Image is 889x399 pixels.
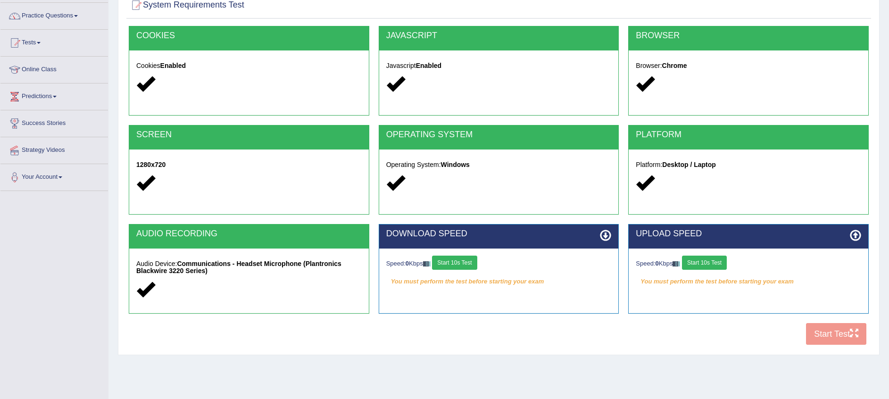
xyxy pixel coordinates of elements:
h2: SCREEN [136,130,362,140]
h5: Platform: [636,161,861,168]
strong: Chrome [662,62,687,69]
a: Your Account [0,164,108,188]
strong: 0 [656,260,659,267]
h2: COOKIES [136,31,362,41]
h5: Cookies [136,62,362,69]
strong: Windows [441,161,470,168]
h2: DOWNLOAD SPEED [386,229,612,239]
h2: UPLOAD SPEED [636,229,861,239]
div: Speed: Kbps [386,256,612,272]
h5: Javascript [386,62,612,69]
h2: AUDIO RECORDING [136,229,362,239]
a: Predictions [0,83,108,107]
div: Speed: Kbps [636,256,861,272]
h2: JAVASCRIPT [386,31,612,41]
a: Success Stories [0,110,108,134]
h5: Audio Device: [136,260,362,275]
strong: Enabled [160,62,186,69]
button: Start 10s Test [682,256,727,270]
h2: BROWSER [636,31,861,41]
strong: Communications - Headset Microphone (Plantronics Blackwire 3220 Series) [136,260,341,274]
img: ajax-loader-fb-connection.gif [673,261,680,266]
h5: Operating System: [386,161,612,168]
em: You must perform the test before starting your exam [636,274,861,289]
h5: Browser: [636,62,861,69]
h2: OPERATING SYSTEM [386,130,612,140]
strong: 0 [406,260,409,267]
em: You must perform the test before starting your exam [386,274,612,289]
strong: Desktop / Laptop [662,161,716,168]
strong: 1280x720 [136,161,166,168]
a: Online Class [0,57,108,80]
a: Strategy Videos [0,137,108,161]
img: ajax-loader-fb-connection.gif [423,261,431,266]
h2: PLATFORM [636,130,861,140]
strong: Enabled [416,62,441,69]
a: Tests [0,30,108,53]
button: Start 10s Test [432,256,477,270]
a: Practice Questions [0,3,108,26]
